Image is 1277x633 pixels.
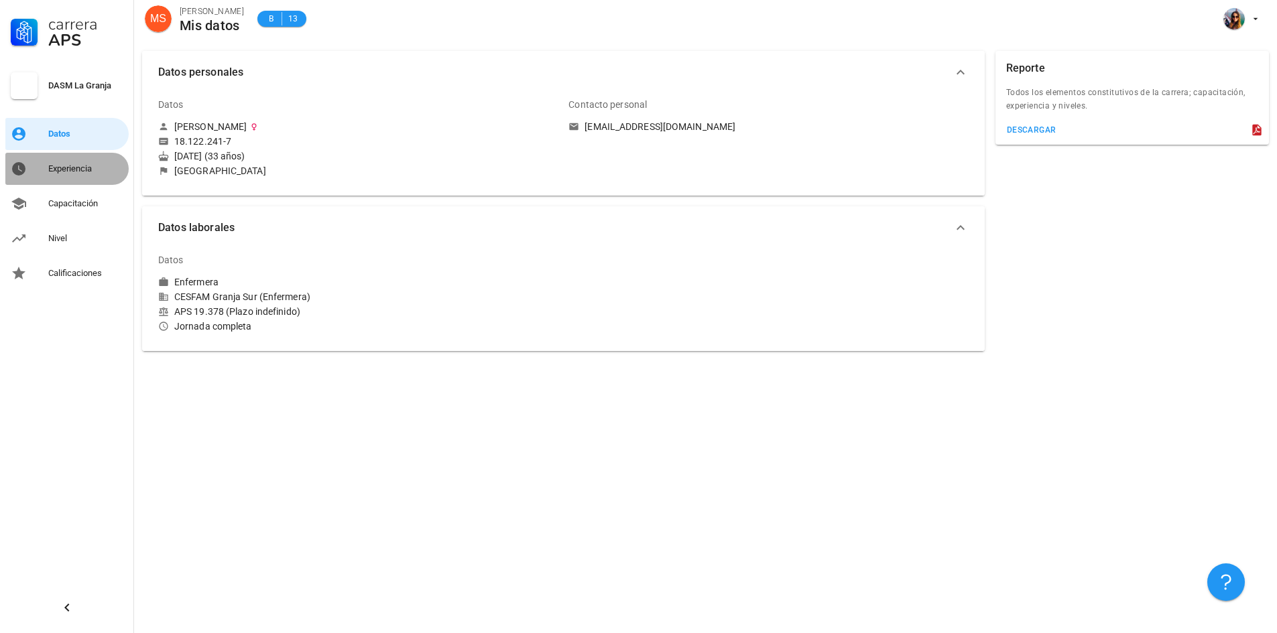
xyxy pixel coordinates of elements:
[5,257,129,289] a: Calificaciones
[1006,51,1045,86] div: Reporte
[5,118,129,150] a: Datos
[568,121,968,133] a: [EMAIL_ADDRESS][DOMAIN_NAME]
[142,51,985,94] button: Datos personales
[1001,121,1062,139] button: descargar
[145,5,172,32] div: avatar
[158,244,184,276] div: Datos
[265,12,276,25] span: B
[180,18,244,33] div: Mis datos
[158,320,558,332] div: Jornada completa
[158,291,558,303] div: CESFAM Granja Sur (Enfermera)
[1006,125,1056,135] div: descargar
[158,150,558,162] div: [DATE] (33 años)
[568,88,647,121] div: Contacto personal
[158,88,184,121] div: Datos
[142,206,985,249] button: Datos laborales
[174,276,219,288] div: Enfermera
[48,233,123,244] div: Nivel
[150,5,166,32] span: MS
[158,218,953,237] span: Datos laborales
[5,222,129,255] a: Nivel
[585,121,735,133] div: [EMAIL_ADDRESS][DOMAIN_NAME]
[995,86,1269,121] div: Todos los elementos constitutivos de la carrera; capacitación, experiencia y niveles.
[48,32,123,48] div: APS
[48,163,123,174] div: Experiencia
[48,80,123,91] div: DASM La Granja
[1223,8,1245,29] div: avatar
[48,129,123,139] div: Datos
[174,165,266,177] div: [GEOGRAPHIC_DATA]
[158,63,953,82] span: Datos personales
[48,16,123,32] div: Carrera
[5,188,129,220] a: Capacitación
[180,5,244,18] div: [PERSON_NAME]
[48,268,123,279] div: Calificaciones
[174,121,247,133] div: [PERSON_NAME]
[5,153,129,185] a: Experiencia
[158,305,558,318] div: APS 19.378 (Plazo indefinido)
[48,198,123,209] div: Capacitación
[174,135,231,147] div: 18.122.241-7
[288,12,298,25] span: 13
